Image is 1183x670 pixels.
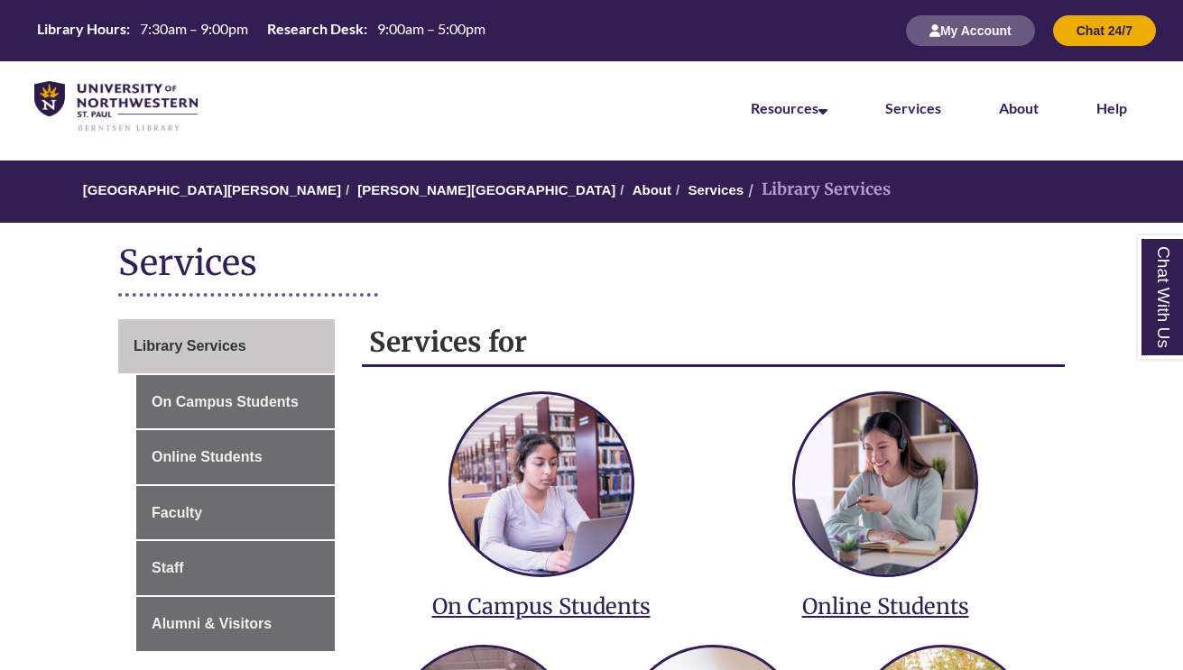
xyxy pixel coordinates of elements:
div: Guide Page Menu [118,319,335,651]
a: Hours Today [30,19,493,43]
a: [PERSON_NAME][GEOGRAPHIC_DATA] [357,182,615,197]
h1: Services [118,241,1065,289]
img: services for online students [795,394,975,574]
a: Faculty [136,486,335,540]
a: Help [1096,99,1127,116]
a: Alumni & Visitors [136,597,335,651]
table: Hours Today [30,19,493,41]
th: Library Hours: [30,19,133,39]
li: Library Services [744,177,891,203]
a: services for on campus students On Campus Students [383,376,700,620]
span: 9:00am – 5:00pm [377,20,485,37]
a: Services [885,99,941,116]
h3: Online Students [726,592,1044,620]
h2: Services for [362,319,1065,367]
a: My Account [906,23,1035,38]
a: Staff [136,541,335,595]
a: On Campus Students [136,375,335,429]
a: About [633,182,671,197]
img: services for on campus students [451,394,632,574]
button: Chat 24/7 [1053,15,1156,46]
a: Services [688,182,744,197]
a: Chat 24/7 [1053,23,1156,38]
h3: On Campus Students [383,592,700,620]
span: 7:30am – 9:00pm [140,20,248,37]
button: My Account [906,15,1035,46]
a: services for online students Online Students [726,376,1044,620]
th: Research Desk: [260,19,370,39]
a: About [999,99,1039,116]
a: Library Services [118,319,335,373]
a: Online Students [136,430,335,484]
img: UNWSP Library Logo [34,81,198,133]
span: Library Services [134,338,246,353]
a: [GEOGRAPHIC_DATA][PERSON_NAME] [83,182,341,197]
a: Resources [751,99,827,116]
